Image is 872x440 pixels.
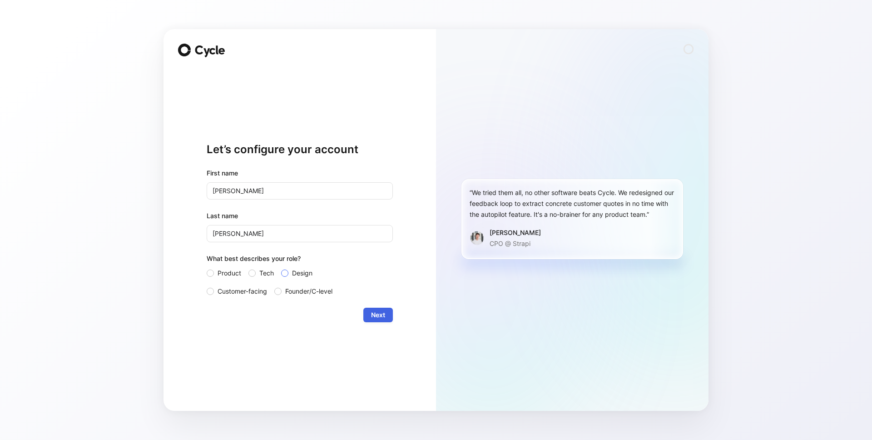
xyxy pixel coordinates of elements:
span: Tech [259,268,274,279]
label: Last name [207,210,393,221]
p: CPO @ Strapi [490,238,541,249]
span: Founder/C-level [285,286,332,297]
div: What best describes your role? [207,253,393,268]
span: Product [218,268,241,279]
input: John [207,182,393,200]
span: Customer-facing [218,286,267,297]
span: Next [371,310,385,320]
div: “We tried them all, no other software beats Cycle. We redesigned our feedback loop to extract con... [470,187,675,220]
h1: Let’s configure your account [207,142,393,157]
input: Doe [207,225,393,242]
div: [PERSON_NAME] [490,227,541,238]
span: Design [292,268,312,279]
button: Next [363,308,393,322]
div: First name [207,168,393,179]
